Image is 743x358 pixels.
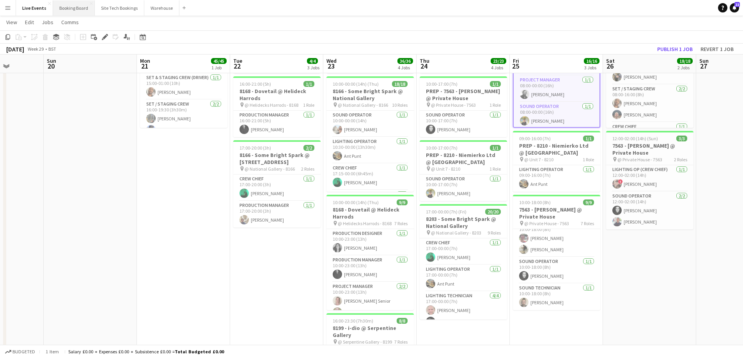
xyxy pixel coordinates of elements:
[397,199,408,205] span: 9/9
[326,229,414,256] app-card-role: Production Designer1/110:00-23:00 (13h)[PERSON_NAME]
[583,136,594,141] span: 1/1
[233,140,321,227] app-job-card: 17:00-20:00 (3h)2/28166 - Some Bright Spark @ [STREET_ADDRESS] @ National Gallery - 81662 RolesCr...
[677,65,692,71] div: 2 Jobs
[513,131,600,192] app-job-card: 09:00-16:00 (7h)1/1PREP - 8210 - Niemierko Ltd @ [GEOGRAPHIC_DATA] @ Unit 7 - 82101 RoleLighting ...
[431,102,476,108] span: @ Private House - 7563
[524,220,569,226] span: @ Private House - 7563
[618,179,623,184] span: !
[233,111,321,137] app-card-role: Production Manager1/116:00-21:00 (5h)[PERSON_NAME]
[513,142,600,156] h3: PREP - 8210 - Niemierko Ltd @ [GEOGRAPHIC_DATA]
[697,44,737,54] button: Revert 1 job
[606,131,693,229] app-job-card: 12:00-02:00 (14h) (Sun)3/37563 - [PERSON_NAME] @ Private House @ Private House - 75632 RolesLight...
[489,102,501,108] span: 1 Role
[333,81,379,87] span: 10:00-00:00 (14h) (Thu)
[68,349,224,354] div: Salary £0.00 + Expenses £0.00 + Subsistence £0.00 =
[488,230,501,236] span: 9 Roles
[326,324,414,339] h3: 8199 - i-dio @ Serpentine Gallery
[307,58,318,64] span: 4/4
[426,145,458,151] span: 10:00-17:00 (7h)
[676,136,687,141] span: 3/3
[42,19,53,26] span: Jobs
[513,57,519,64] span: Fri
[513,257,600,284] app-card-role: Sound Operator1/110:00-18:00 (8h)[PERSON_NAME]
[606,192,693,229] app-card-role: Sound Operator2/212:00-02:00 (14h)[PERSON_NAME][PERSON_NAME]
[513,195,600,310] app-job-card: 10:00-18:00 (8h)9/97563 - [PERSON_NAME] @ Private House @ Private House - 75637 Roles[PERSON_NAME...
[426,81,458,87] span: 10:00-17:00 (7h)
[211,65,226,71] div: 1 Job
[39,17,57,27] a: Jobs
[418,62,429,71] span: 24
[326,256,414,282] app-card-role: Production Manager1/110:00-23:00 (13h)[PERSON_NAME]
[140,73,227,100] app-card-role: Set & Staging Crew (Driver)1/115:00-01:00 (10h)[PERSON_NAME]
[398,65,413,71] div: 4 Jobs
[239,81,271,87] span: 16:00-21:00 (5h)
[326,195,414,310] app-job-card: 10:00-00:00 (14h) (Thu)9/98168 - Dovetail @ Helideck Harrods @ Helidecks Harrods - 81687 RolesPro...
[303,81,314,87] span: 1/1
[420,175,507,201] app-card-role: Sound Operator1/110:00-17:00 (7h)[PERSON_NAME]
[43,349,62,354] span: 1 item
[420,76,507,137] app-job-card: 10:00-17:00 (7h)1/1PREP - 7563 - [PERSON_NAME] @ Private House @ Private House - 75631 RoleSound ...
[698,62,709,71] span: 27
[420,111,507,137] app-card-role: Sound Operator1/110:00-17:00 (7h)[PERSON_NAME]
[326,190,414,250] app-card-role: Lighting Technician4/4
[392,102,408,108] span: 10 Roles
[514,76,599,102] app-card-role: Project Manager1/108:00-00:00 (16h)[PERSON_NAME]
[485,209,501,215] span: 20/20
[326,57,337,64] span: Wed
[46,62,56,71] span: 20
[734,2,740,7] span: 22
[606,57,615,64] span: Sat
[4,347,36,356] button: Budgeted
[420,291,507,352] app-card-role: Lighting Technician4/417:00-00:00 (7h)[PERSON_NAME][PERSON_NAME]
[490,81,501,87] span: 1/1
[303,145,314,151] span: 2/2
[420,88,507,102] h3: PREP - 7563 - [PERSON_NAME] @ Private House
[617,157,662,162] span: @ Private House - 7563
[489,166,501,172] span: 1 Role
[583,199,594,205] span: 9/9
[431,166,460,172] span: @ Unit 7 - 8210
[245,166,295,172] span: @ National Gallery - 8166
[22,17,37,27] a: Edit
[326,282,414,320] app-card-role: Project Manager2/210:00-23:00 (13h)[PERSON_NAME] Senior[PERSON_NAME]
[233,175,321,201] app-card-role: Crew Chief1/117:00-20:00 (3h)[PERSON_NAME]
[3,17,20,27] a: View
[326,88,414,102] h3: 8166 - Some Bright Spark @ National Gallery
[584,65,599,71] div: 3 Jobs
[53,0,95,16] button: Booking Board
[420,57,429,64] span: Thu
[25,19,34,26] span: Edit
[233,152,321,166] h3: 8166 - Some Bright Spark @ [STREET_ADDRESS]
[245,102,298,108] span: @ Helidecks Harrods - 8168
[333,318,373,324] span: 16:00-23:30 (7h30m)
[61,19,79,26] span: Comms
[397,58,413,64] span: 36/36
[420,204,507,319] app-job-card: 17:00-00:00 (7h) (Fri)20/208203 - Some Bright Spark @ National Gallery @ National Gallery - 82039...
[325,62,337,71] span: 23
[139,62,150,71] span: 21
[420,140,507,201] app-job-card: 10:00-17:00 (7h)1/1PREP - 8210 - Niemierko Ltd @ [GEOGRAPHIC_DATA] @ Unit 7 - 82101 RoleSound Ope...
[140,57,150,64] span: Mon
[514,102,599,129] app-card-role: Sound Operator1/108:00-00:00 (16h)[PERSON_NAME]
[233,76,321,137] div: 16:00-21:00 (5h)1/18168 - Dovetail @ Helideck Harrods @ Helidecks Harrods - 81681 RoleProduction ...
[490,145,501,151] span: 1/1
[338,220,392,226] span: @ Helidecks Harrods - 8168
[233,201,321,227] app-card-role: Production Manager1/117:00-20:00 (3h)[PERSON_NAME]
[519,199,551,205] span: 10:00-18:00 (8h)
[606,165,693,192] app-card-role: Lighting Op (Crew Chief)1/112:00-02:00 (14h)![PERSON_NAME]
[420,238,507,265] app-card-role: Crew Chief1/117:00-00:00 (7h)[PERSON_NAME]
[583,157,594,162] span: 1 Role
[326,206,414,220] h3: 8168 - Dovetail @ Helideck Harrods
[584,58,599,64] span: 16/16
[612,136,658,141] span: 12:00-02:00 (14h) (Sun)
[326,76,414,192] app-job-card: 10:00-00:00 (14h) (Thu)18/188166 - Some Bright Spark @ National Gallery @ National Gallery - 8166...
[394,339,408,345] span: 7 Roles
[397,318,408,324] span: 8/8
[338,102,388,108] span: @ National Gallery - 8166
[144,0,179,16] button: Warehouse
